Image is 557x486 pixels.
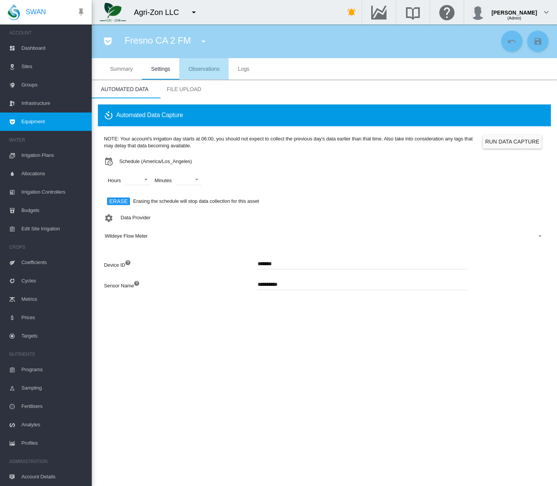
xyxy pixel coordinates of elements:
[189,8,198,17] md-icon: icon-menu-down
[483,135,542,148] button: Run Data Capture
[104,111,116,120] md-icon: icon-camera-timer
[21,94,86,113] span: Infrastructure
[21,272,86,290] span: Cycles
[501,31,523,52] button: Cancel Changes
[527,31,549,52] button: Save Changes
[167,86,201,92] span: File Upload
[104,157,113,166] md-icon: icon-calendar-clock
[105,233,148,239] div: Wildeye Flow Meter
[134,7,186,18] div: Agri-Zon LLC
[9,134,86,146] span: WATER
[21,57,86,76] span: Sites
[257,279,486,299] div: Sensor Name
[21,416,86,434] span: Analytes
[21,434,86,452] span: Profiles
[188,66,219,72] span: Observations
[492,6,537,13] div: [PERSON_NAME]
[104,230,545,242] md-select: Configuration: Wildeye Flow Meter
[438,8,456,17] md-icon: Click here for help
[347,8,356,17] md-icon: icon-bell-ring
[542,8,551,17] md-icon: icon-chevron-down
[21,468,86,486] span: Account Details
[26,7,46,17] span: SWAN
[21,360,86,379] span: Programs
[151,173,175,188] span: Minutes
[21,76,86,94] span: Groups
[134,279,143,288] md-icon: Sensor Name
[125,258,134,267] md-icon: Device ID
[9,27,86,39] span: ACCOUNT
[21,146,86,165] span: Irrigation Plans
[21,397,86,416] span: Fertilisers
[196,34,211,49] button: icon-menu-down
[257,258,486,279] div: Device ID
[344,5,359,20] button: icon-bell-ring
[104,279,134,299] label: Sensor Name
[104,135,480,149] div: NOTE: Your account's irrigation day starts at 06:00, you should not expect to collect the previou...
[107,197,130,205] button: Erase
[133,198,259,205] span: Erasing the schedule will stop data collection for this asset
[104,173,125,188] span: Hours
[21,165,86,183] span: Allocations
[470,5,486,20] img: profile.jpg
[151,66,170,72] span: Settings
[21,379,86,397] span: Sampling
[21,308,86,327] span: Prices
[533,37,542,46] md-icon: icon-content-save
[104,214,113,223] md-icon: icon-cog
[21,183,86,201] span: Irrigation Controllers
[103,37,112,46] md-icon: icon-pocket
[104,258,125,279] label: Device ID
[21,220,86,238] span: Edit Site Irrigation
[104,111,183,120] span: Automated Data Capture
[76,8,86,17] md-icon: icon-pin
[100,34,115,49] button: icon-pocket
[370,8,388,17] md-icon: Go to the Data Hub
[21,39,86,57] span: Dashboard
[110,66,133,72] span: Summary
[9,455,86,468] span: ADMINISTRATION
[21,253,86,272] span: Coefficients
[8,4,20,20] img: SWAN-Landscape-Logo-Colour-drop.png
[21,290,86,308] span: Metrics
[119,158,192,165] span: Schedule (America/Los_Angeles)
[507,37,516,46] md-icon: icon-undo
[238,66,249,72] span: Logs
[121,215,151,221] span: Data Provider
[9,348,86,360] span: NUTRIENTS
[101,86,148,92] span: Automated Data
[186,5,201,20] button: icon-menu-down
[21,201,86,220] span: Budgets
[404,8,422,17] md-icon: Search the knowledge base
[125,35,191,46] span: Fresno CA 2 FM
[199,37,208,46] md-icon: icon-menu-down
[100,3,126,22] img: 7FicoSLW9yRjj7F2+0uvjPufP+ga39vogPu+G1+wvBtcm3fNv859aGr42DJ5pXiEAAAAAAAAAAAAAAAAAAAAAAAAAAAAAAAAA...
[21,327,86,345] span: Targets
[507,16,521,20] span: (Admin)
[21,113,86,131] span: Equipment
[9,241,86,253] span: CROPS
